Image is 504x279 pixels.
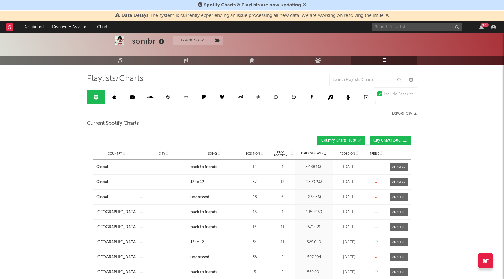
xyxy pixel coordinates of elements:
[301,151,323,156] span: Daily Streams
[96,164,137,170] a: Global
[190,179,204,185] div: 12 to 12
[241,269,268,275] div: 5
[334,269,364,275] div: [DATE]
[241,239,268,245] div: 34
[190,209,217,215] div: back to friends
[190,254,209,260] div: undressed
[96,194,137,200] a: Global
[246,152,260,155] span: Position
[190,254,238,260] a: undressed
[334,194,364,200] div: [DATE]
[108,152,122,155] span: Country
[96,209,137,215] a: [GEOGRAPHIC_DATA]
[271,164,294,170] div: 1
[96,254,137,260] a: [GEOGRAPHIC_DATA]
[96,164,108,170] div: Global
[96,194,108,200] div: Global
[297,179,331,185] div: 2 399 233
[370,152,379,155] span: Trend
[479,25,484,29] button: 99+
[190,194,238,200] a: undressed
[271,239,294,245] div: 11
[241,194,268,200] div: 48
[297,224,331,230] div: 671 921
[297,164,331,170] div: 5 488 160
[334,179,364,185] div: [DATE]
[297,239,331,245] div: 629 049
[334,254,364,260] div: [DATE]
[370,136,411,145] button: City Charts(308)
[87,75,143,82] span: Playlists/Charts
[173,36,211,45] button: Tracking
[334,224,364,230] div: [DATE]
[96,179,137,185] a: Global
[190,224,238,230] a: back to friends
[297,194,331,200] div: 2 238 660
[159,152,165,155] span: City
[271,224,294,230] div: 11
[190,179,238,185] a: 12 to 12
[384,91,414,98] div: Include Features
[271,150,290,157] span: Peak Position
[190,194,209,200] div: undressed
[241,164,268,170] div: 14
[241,179,268,185] div: 37
[372,23,462,31] input: Search for artists
[96,179,108,185] div: Global
[93,21,114,33] a: Charts
[190,224,217,230] div: back to friends
[271,254,294,260] div: 2
[297,254,331,260] div: 607 294
[340,152,355,155] span: Added On
[271,179,294,185] div: 12
[297,209,331,215] div: 1 150 959
[271,194,294,200] div: 6
[19,21,48,33] a: Dashboard
[317,136,365,145] button: Country Charts(108)
[190,269,217,275] div: back to friends
[132,36,166,46] div: sombr
[190,239,238,245] a: 12 to 12
[87,120,139,127] span: Current Spotify Charts
[96,269,137,275] a: [GEOGRAPHIC_DATA]
[373,139,402,143] span: City Charts ( 308 )
[190,239,204,245] div: 12 to 12
[334,209,364,215] div: [DATE]
[241,224,268,230] div: 16
[481,23,489,27] div: 99 +
[303,3,307,8] span: Dismiss
[321,139,356,143] span: Country Charts ( 108 )
[334,164,364,170] div: [DATE]
[392,112,417,115] button: Export CSV
[48,21,93,33] a: Discovery Assistant
[190,164,238,170] a: back to friends
[121,13,384,18] span: : The system is currently experiencing an issue processing all new data. We are working on resolv...
[190,269,238,275] a: back to friends
[385,13,389,18] span: Dismiss
[334,239,364,245] div: [DATE]
[121,13,148,18] span: Data Delays
[190,209,238,215] a: back to friends
[96,224,137,230] a: [GEOGRAPHIC_DATA]
[271,209,294,215] div: 1
[271,269,294,275] div: 2
[96,239,137,245] a: [GEOGRAPHIC_DATA]
[241,209,268,215] div: 15
[208,152,217,155] span: Song
[297,269,331,275] div: 550 091
[329,74,404,86] input: Search Playlists/Charts
[241,254,268,260] div: 38
[204,3,301,8] span: Spotify Charts & Playlists are now updating
[190,164,217,170] div: back to friends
